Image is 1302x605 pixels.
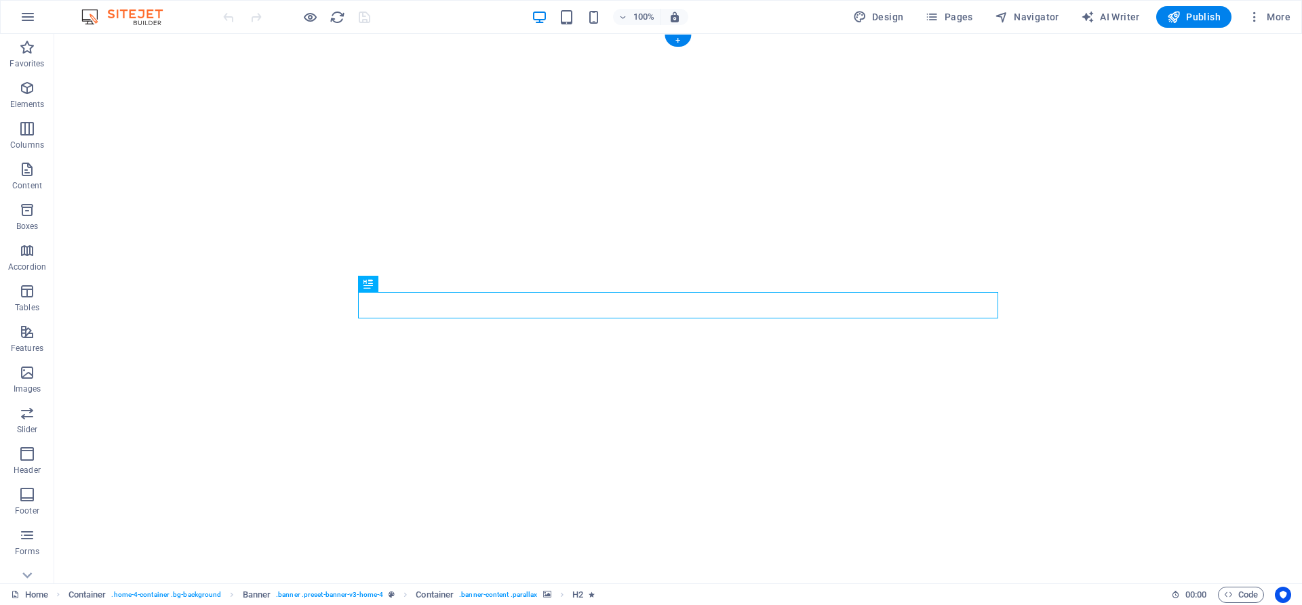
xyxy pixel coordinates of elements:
[11,587,48,603] a: Click to cancel selection. Double-click to open Pages
[989,6,1065,28] button: Navigator
[613,9,661,25] button: 100%
[302,9,318,25] button: Click here to leave preview mode and continue editing
[459,587,537,603] span: . banner-content .parallax
[111,587,221,603] span: . home-4-container .bg-background
[1218,587,1264,603] button: Code
[10,99,45,110] p: Elements
[9,58,44,69] p: Favorites
[669,11,681,23] i: On resize automatically adjust zoom level to fit chosen device.
[1224,587,1258,603] span: Code
[925,10,972,24] span: Pages
[14,465,41,476] p: Header
[17,424,38,435] p: Slider
[8,262,46,272] p: Accordion
[11,343,43,354] p: Features
[572,587,583,603] span: Click to select. Double-click to edit
[243,587,271,603] span: Click to select. Double-click to edit
[920,6,978,28] button: Pages
[15,302,39,313] p: Tables
[848,6,909,28] div: Design (Ctrl+Alt+Y)
[848,6,909,28] button: Design
[853,10,904,24] span: Design
[1242,6,1296,28] button: More
[68,587,106,603] span: Click to select. Double-click to edit
[16,221,39,232] p: Boxes
[10,140,44,150] p: Columns
[15,546,39,557] p: Forms
[589,591,595,598] i: Element contains an animation
[1171,587,1207,603] h6: Session time
[276,587,383,603] span: . banner .preset-banner-v3-home-4
[15,505,39,516] p: Footer
[995,10,1059,24] span: Navigator
[14,383,41,394] p: Images
[416,587,454,603] span: Click to select. Double-click to edit
[665,35,691,47] div: +
[1275,587,1291,603] button: Usercentrics
[330,9,345,25] i: Reload page
[329,9,345,25] button: reload
[1076,6,1145,28] button: AI Writer
[1248,10,1290,24] span: More
[78,9,180,25] img: Editor Logo
[1195,589,1197,600] span: :
[1167,10,1221,24] span: Publish
[543,591,551,598] i: This element contains a background
[389,591,395,598] i: This element is a customizable preset
[12,180,42,191] p: Content
[1156,6,1231,28] button: Publish
[1081,10,1140,24] span: AI Writer
[633,9,655,25] h6: 100%
[68,587,595,603] nav: breadcrumb
[1185,587,1206,603] span: 00 00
